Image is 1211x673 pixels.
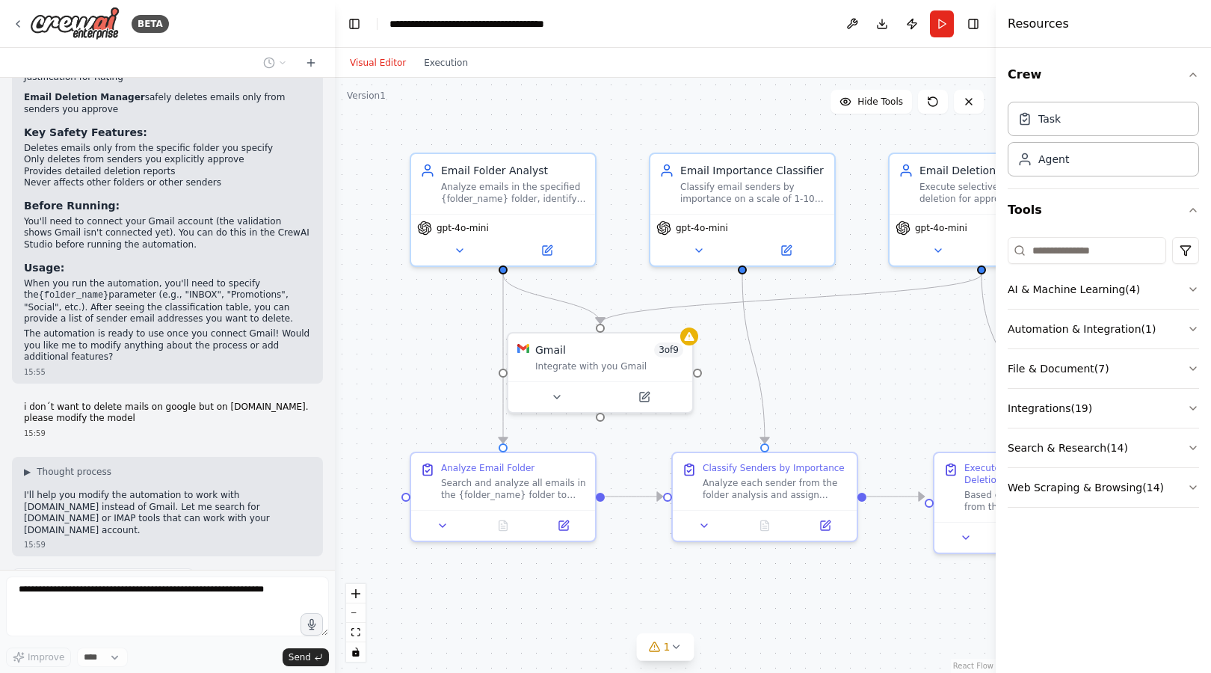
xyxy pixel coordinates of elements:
[857,96,903,108] span: Hide Tools
[410,153,597,267] div: Email Folder AnalystAnalyze emails in the specified {folder_name} folder, identify all unique sen...
[505,242,589,259] button: Open in side panel
[703,462,845,474] div: Classify Senders by Importance
[919,181,1064,205] div: Execute selective email deletion for approved senders in the {folder_name} folder based on user d...
[1008,310,1199,348] button: Automation & Integration(1)
[289,651,311,663] span: Send
[347,90,386,102] div: Version 1
[649,153,836,267] div: Email Importance ClassifierClassify email senders by importance on a scale of 1-10 (where 1 = per...
[654,342,683,357] span: Number of enabled actions
[24,216,311,251] p: You'll need to connect your Gmail account (the validation shows Gmail isn't connected yet). You c...
[30,7,120,40] img: Logo
[637,633,694,661] button: 1
[496,274,608,323] g: Edge from 699d03a7-8e05-4095-a917-3c9720894ed1 to 01174852-539f-492d-81e4-c288efcde7ce
[346,584,366,662] div: React Flow controls
[676,222,728,234] span: gpt-4o-mini
[664,639,671,654] span: 1
[517,342,529,354] img: Gmail
[441,462,534,474] div: Analyze Email Folder
[472,517,535,535] button: No output available
[1038,111,1061,126] div: Task
[680,163,825,178] div: Email Importance Classifier
[24,200,120,212] strong: Before Running:
[24,278,311,325] p: When you run the automation, you'll need to specify the parameter (e.g., "INBOX", "Promotions", "...
[1008,231,1199,520] div: Tools
[39,290,109,301] code: {folder_name}
[24,328,311,363] p: The automation is ready to use once you connect Gmail! Would you like me to modify anything about...
[602,388,686,406] button: Open in side panel
[341,54,415,72] button: Visual Editor
[24,466,111,478] button: ▶Thought process
[1008,468,1199,507] button: Web Scraping & Browsing(14)
[24,177,311,189] li: Never affects other folders or other senders
[919,163,1064,178] div: Email Deletion Manager
[1008,389,1199,428] button: Integrations(19)
[680,181,825,205] div: Classify email senders by importance on a scale of 1-10 (where 1 = personally relevant, 10 = adve...
[963,13,984,34] button: Hide right sidebar
[24,72,311,84] li: Justification for Rating
[735,274,772,443] g: Edge from 33c940d5-50e7-4557-afb2-865b67ad47e5 to 16609bc7-a023-4bdc-8268-6132d651159f
[605,489,662,504] g: Edge from 55e0032c-2eb1-4295-ac9b-b189d2b6884c to 16609bc7-a023-4bdc-8268-6132d651159f
[915,222,967,234] span: gpt-4o-mini
[933,452,1120,554] div: Execute Selective Email DeletionBased on the user's decisions from the sender classification tabl...
[974,274,1034,443] g: Edge from 64704be6-a5bd-4213-83ad-f75db3c54d2c to 4b3858a9-6f2b-469e-bda2-00656e7d6fd8
[301,613,323,636] button: Click to speak your automation idea
[24,262,64,274] strong: Usage:
[24,490,311,536] p: I'll help you modify the automation to work with [DOMAIN_NAME] instead of Gmail. Let me search fo...
[132,15,169,33] div: BETA
[537,517,589,535] button: Open in side panel
[344,13,365,34] button: Hide left sidebar
[1008,349,1199,388] button: File & Document(7)
[346,584,366,603] button: zoom in
[535,360,683,372] div: Integrate with you Gmail
[1008,15,1069,33] h4: Resources
[1008,54,1199,96] button: Crew
[24,126,147,138] strong: Key Safety Features:
[437,222,489,234] span: gpt-4o-mini
[283,648,329,666] button: Send
[28,651,64,663] span: Improve
[964,489,1109,513] div: Based on the user's decisions from the sender classification table, delete all emails from approv...
[346,603,366,623] button: zoom out
[703,477,848,501] div: Analyze each sender from the folder analysis and assign importance ratings from 1-10 (where 1 = p...
[888,153,1075,267] div: Email Deletion ManagerExecute selective email deletion for approved senders in the {folder_name} ...
[24,366,311,378] div: 15:55
[1008,270,1199,309] button: AI & Machine Learning(4)
[1008,189,1199,231] button: Tools
[24,154,311,166] li: Only deletes from senders you explicitly approve
[24,428,311,439] div: 15:59
[389,16,558,31] nav: breadcrumb
[866,489,924,504] g: Edge from 16609bc7-a023-4bdc-8268-6132d651159f to 4b3858a9-6f2b-469e-bda2-00656e7d6fd8
[831,90,912,114] button: Hide Tools
[24,466,31,478] span: ▶
[983,242,1067,259] button: Open in side panel
[24,143,311,155] li: Deletes emails only from the specific folder you specify
[299,54,323,72] button: Start a new chat
[1008,96,1199,188] div: Crew
[37,466,111,478] span: Thought process
[953,662,993,670] a: React Flow attribution
[535,342,566,357] div: Gmail
[346,623,366,642] button: fit view
[964,462,1109,486] div: Execute Selective Email Deletion
[346,642,366,662] button: toggle interactivity
[24,92,145,102] strong: Email Deletion Manager
[1008,428,1199,467] button: Search & Research(14)
[441,181,586,205] div: Analyze emails in the specified {folder_name} folder, identify all unique senders, and extract ke...
[410,452,597,542] div: Analyze Email FolderSearch and analyze all emails in the {folder_name} folder to identify unique ...
[24,539,311,550] div: 15:59
[24,166,311,178] li: Provides detailed deletion reports
[799,517,851,535] button: Open in side panel
[24,402,311,425] p: i don´t want to delete mails on google but on [DOMAIN_NAME]. please modify the model
[441,477,586,501] div: Search and analyze all emails in the {folder_name} folder to identify unique senders. For each se...
[671,452,858,542] div: Classify Senders by ImportanceAnalyze each sender from the folder analysis and assign importance ...
[415,54,477,72] button: Execution
[1038,152,1069,167] div: Agent
[257,54,293,72] button: Switch to previous chat
[24,92,311,115] li: safely deletes emails only from senders you approve
[744,242,828,259] button: Open in side panel
[593,274,989,323] g: Edge from 64704be6-a5bd-4213-83ad-f75db3c54d2c to 01174852-539f-492d-81e4-c288efcde7ce
[496,274,511,443] g: Edge from 699d03a7-8e05-4095-a917-3c9720894ed1 to 55e0032c-2eb1-4295-ac9b-b189d2b6884c
[733,517,797,535] button: No output available
[507,332,694,414] div: GmailGmail3of9Integrate with you Gmail
[441,163,586,178] div: Email Folder Analyst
